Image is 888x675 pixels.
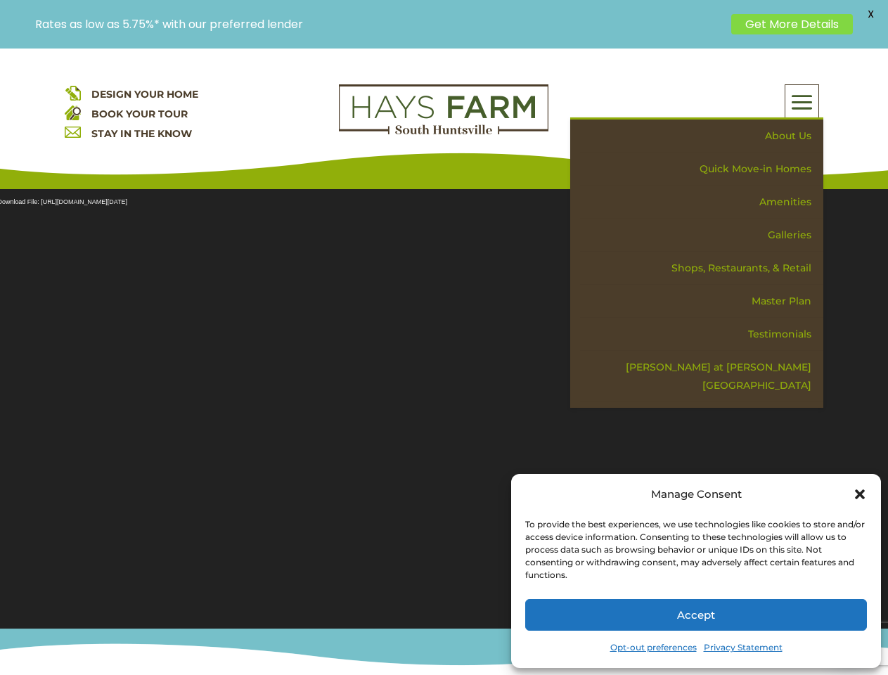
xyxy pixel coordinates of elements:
[860,4,881,25] span: X
[91,88,198,101] a: DESIGN YOUR HOME
[651,484,742,504] div: Manage Consent
[580,186,823,219] a: Amenities
[580,285,823,318] a: Master Plan
[525,518,866,581] div: To provide the best experiences, we use technologies like cookies to store and/or access device i...
[853,487,867,501] div: Close dialog
[580,402,823,454] a: The Jessam at [PERSON_NAME][GEOGRAPHIC_DATA]
[580,351,823,402] a: [PERSON_NAME] at [PERSON_NAME][GEOGRAPHIC_DATA]
[91,108,188,120] a: BOOK YOUR TOUR
[65,104,81,120] img: book your home tour
[91,127,192,140] a: STAY IN THE KNOW
[35,18,724,31] p: Rates as low as 5.75%* with our preferred lender
[580,153,823,186] a: Quick Move-in Homes
[580,219,823,252] a: Galleries
[339,125,548,138] a: hays farm homes huntsville development
[339,84,548,135] img: Logo
[704,638,783,657] a: Privacy Statement
[731,14,853,34] a: Get More Details
[580,318,823,351] a: Testimonials
[525,599,867,631] button: Accept
[580,120,823,153] a: About Us
[580,252,823,285] a: Shops, Restaurants, & Retail
[610,638,697,657] a: Opt-out preferences
[65,84,81,101] img: design your home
